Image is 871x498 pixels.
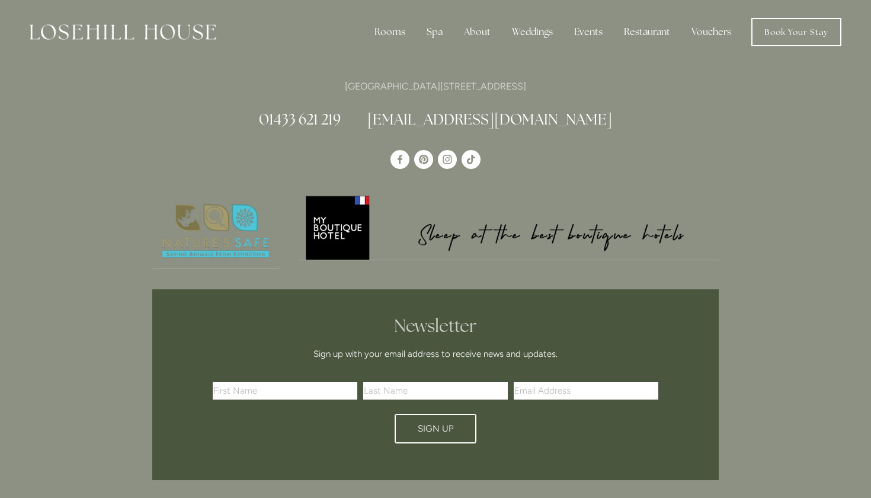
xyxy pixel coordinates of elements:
p: Sign up with your email address to receive news and updates. [217,347,654,361]
a: Book Your Stay [751,18,841,46]
h2: Newsletter [217,315,654,337]
div: Weddings [502,20,562,44]
div: Events [565,20,612,44]
a: 01433 621 219 [259,110,341,129]
span: Sign Up [418,423,454,434]
img: Nature's Safe - Logo [152,194,279,269]
div: About [454,20,500,44]
input: Email Address [514,382,658,400]
a: Pinterest [414,150,433,169]
div: Rooms [365,20,415,44]
a: [EMAIL_ADDRESS][DOMAIN_NAME] [367,110,612,129]
a: TikTok [462,150,481,169]
div: Restaurant [614,20,680,44]
a: Losehill House Hotel & Spa [390,150,409,169]
p: [GEOGRAPHIC_DATA][STREET_ADDRESS] [152,78,719,94]
button: Sign Up [395,414,476,443]
img: Losehill House [30,24,216,40]
img: My Boutique Hotel - Logo [299,194,719,260]
div: Spa [417,20,452,44]
a: Instagram [438,150,457,169]
input: Last Name [363,382,508,400]
input: First Name [213,382,357,400]
a: Vouchers [682,20,741,44]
